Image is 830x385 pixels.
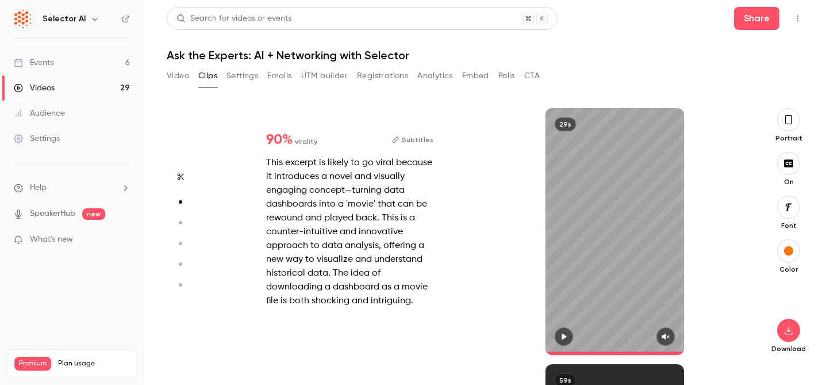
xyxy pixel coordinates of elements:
button: Polls [498,67,515,85]
p: Color [770,265,807,274]
div: Settings [14,133,60,144]
button: Emails [267,67,291,85]
button: Top Bar Actions [789,9,807,28]
p: Font [770,221,807,230]
button: Embed [462,67,489,85]
h6: Selector AI [43,13,86,25]
span: Plan usage [58,359,129,368]
button: Share [734,7,779,30]
div: Videos [14,82,55,94]
button: Subtitles [392,133,433,147]
li: help-dropdown-opener [14,182,130,194]
button: Settings [226,67,258,85]
span: What's new [30,234,73,246]
button: Video [167,67,189,85]
button: CTA [524,67,540,85]
a: SpeakerHub [30,208,75,220]
iframe: Noticeable Trigger [116,235,130,245]
div: This excerpt is likely to go viral because it introduces a novel and visually engaging concept—tu... [266,156,433,308]
button: Analytics [417,67,453,85]
p: Download [770,344,807,353]
button: Registrations [357,67,408,85]
button: Clips [198,67,217,85]
img: Selector AI [14,10,33,28]
div: Audience [14,108,65,119]
span: Help [30,182,47,194]
h1: Ask the Experts: AI + Networking with Selector [167,48,807,62]
div: Events [14,57,53,68]
span: virality [295,136,317,147]
span: new [82,208,105,220]
span: 90 % [266,133,293,147]
p: On [770,177,807,186]
div: 29s [555,117,576,131]
div: Search for videos or events [176,13,291,25]
button: UTM builder [301,67,348,85]
p: Portrait [770,134,807,143]
span: Premium [14,357,51,371]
